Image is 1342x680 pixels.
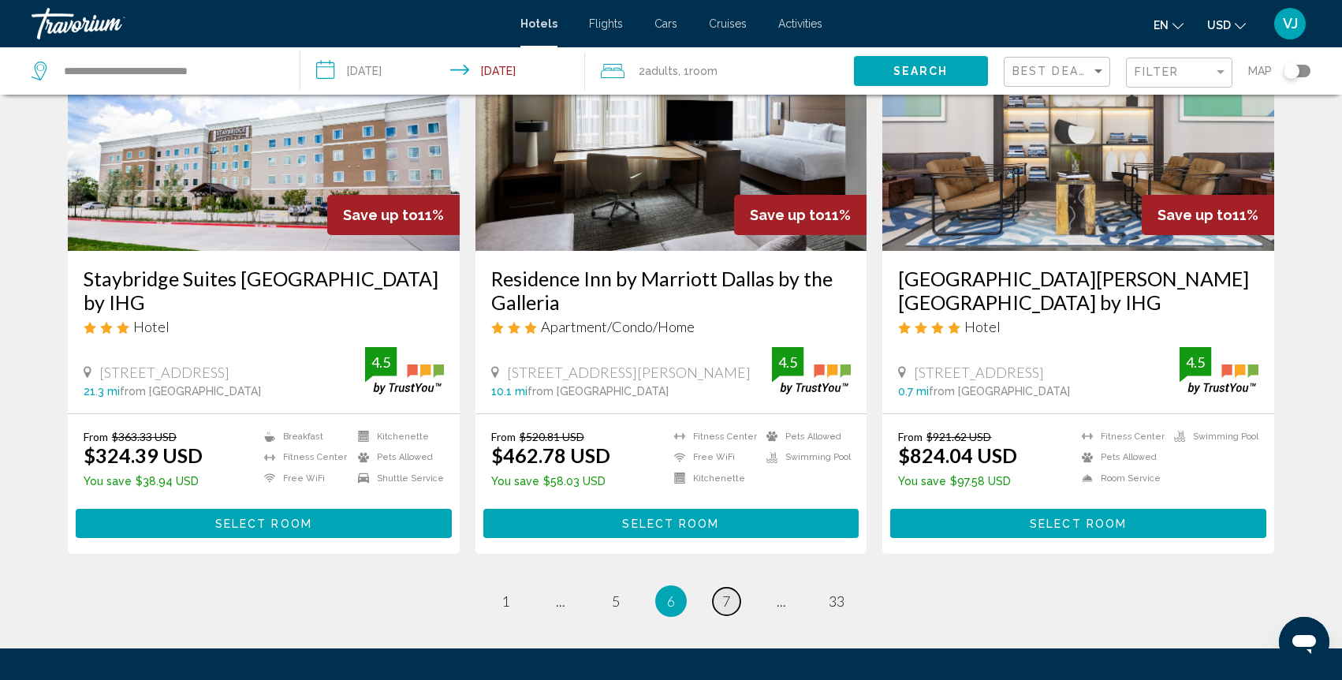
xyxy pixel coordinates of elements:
div: 11% [1142,195,1274,235]
button: Select Room [76,509,452,538]
button: Search [854,56,988,85]
div: 4 star Hotel [898,318,1258,335]
span: from [GEOGRAPHIC_DATA] [929,385,1070,398]
del: $520.81 USD [520,430,584,443]
span: Save up to [343,207,418,223]
span: From [898,430,923,443]
li: Pets Allowed [1074,450,1166,464]
span: From [491,430,516,443]
li: Fitness Center [666,430,759,443]
span: [STREET_ADDRESS] [914,364,1044,381]
a: Activities [778,17,822,30]
span: 7 [722,592,730,610]
ins: $824.04 USD [898,443,1017,467]
del: $363.33 USD [112,430,177,443]
li: Shuttle Service [350,472,444,485]
li: Pets Allowed [759,430,851,443]
div: 11% [734,195,867,235]
p: $38.94 USD [84,475,203,488]
span: 21.3 mi [84,385,120,398]
span: , 1 [678,60,718,82]
a: [GEOGRAPHIC_DATA][PERSON_NAME] [GEOGRAPHIC_DATA] by IHG [898,267,1258,314]
div: 3 star Hotel [84,318,444,335]
div: 3 star Apartment [491,318,852,335]
span: 1 [501,592,509,610]
button: Travelers: 2 adults, 0 children [585,47,854,95]
button: Change currency [1207,13,1246,36]
span: 2 [639,60,678,82]
span: Hotel [133,318,170,335]
span: [STREET_ADDRESS][PERSON_NAME] [507,364,751,381]
li: Swimming Pool [1166,430,1258,443]
span: Room [689,65,718,77]
button: Change language [1154,13,1184,36]
img: trustyou-badge.svg [772,347,851,394]
span: You save [491,475,539,488]
a: Residence Inn by Marriott Dallas by the Galleria [491,267,852,314]
a: Select Room [890,513,1266,530]
p: $58.03 USD [491,475,610,488]
button: Toggle map [1272,64,1310,78]
li: Breakfast [256,430,350,443]
span: from [GEOGRAPHIC_DATA] [527,385,669,398]
span: Save up to [1157,207,1232,223]
span: You save [898,475,946,488]
span: 0.7 mi [898,385,929,398]
a: Flights [589,17,623,30]
li: Free WiFi [256,472,350,485]
p: $97.58 USD [898,475,1017,488]
span: Adults [645,65,678,77]
span: from [GEOGRAPHIC_DATA] [120,385,261,398]
img: trustyou-badge.svg [1180,347,1258,394]
span: ... [556,592,565,610]
span: Best Deals [1012,65,1095,77]
div: 4.5 [772,353,803,372]
div: 4.5 [365,353,397,372]
li: Free WiFi [666,450,759,464]
span: From [84,430,108,443]
li: Kitchenette [350,430,444,443]
span: Save up to [750,207,825,223]
button: Select Room [483,509,859,538]
li: Swimming Pool [759,450,851,464]
a: Cruises [709,17,747,30]
img: trustyou-badge.svg [365,347,444,394]
ins: $462.78 USD [491,443,610,467]
span: Search [893,65,949,78]
span: 33 [829,592,844,610]
button: Check-in date: Oct 17, 2025 Check-out date: Oct 20, 2025 [300,47,585,95]
span: 10.1 mi [491,385,527,398]
span: Select Room [215,517,312,530]
del: $921.62 USD [926,430,991,443]
ins: $324.39 USD [84,443,203,467]
a: Travorium [32,8,505,39]
span: 5 [612,592,620,610]
iframe: Button to launch messaging window [1279,617,1329,667]
span: Filter [1135,65,1180,78]
span: [STREET_ADDRESS] [99,364,229,381]
button: Filter [1126,57,1232,89]
a: Staybridge Suites [GEOGRAPHIC_DATA] by IHG [84,267,444,314]
span: VJ [1283,16,1298,32]
li: Room Service [1074,472,1166,485]
mat-select: Sort by [1012,65,1105,79]
button: Select Room [890,509,1266,538]
span: Select Room [1030,517,1127,530]
a: Select Room [76,513,452,530]
li: Fitness Center [256,450,350,464]
a: Hotels [520,17,557,30]
span: You save [84,475,132,488]
a: Select Room [483,513,859,530]
div: 11% [327,195,460,235]
span: Hotel [964,318,1001,335]
span: 6 [667,592,675,610]
li: Fitness Center [1074,430,1166,443]
a: Cars [654,17,677,30]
